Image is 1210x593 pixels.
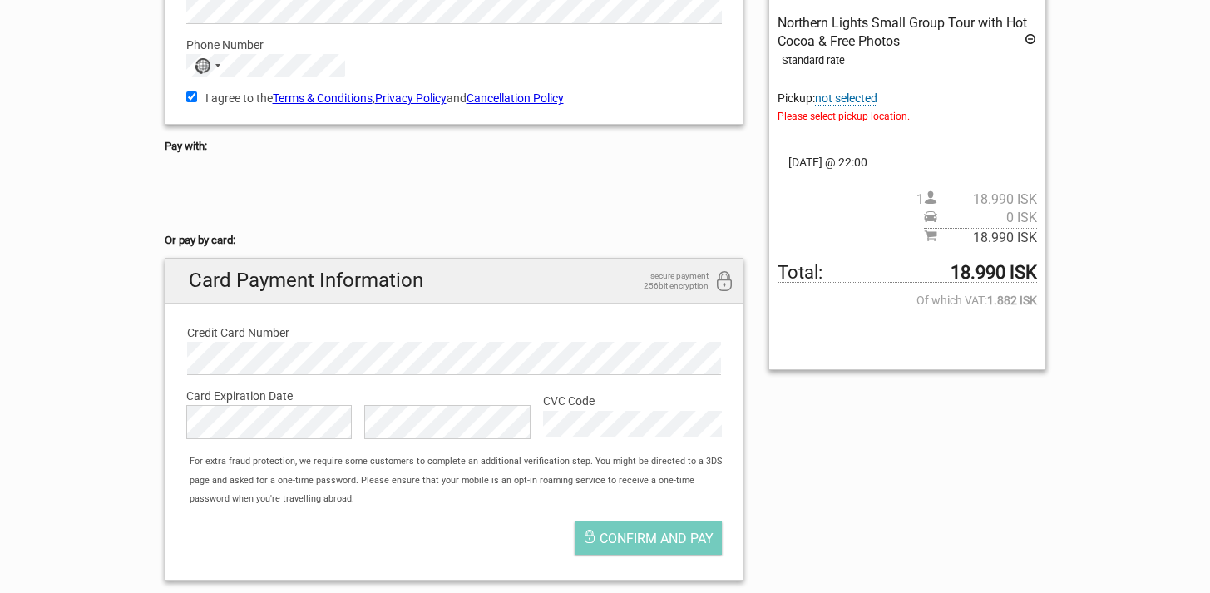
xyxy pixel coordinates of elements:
span: Pickup price [924,209,1037,227]
label: I agree to the , and [186,89,723,107]
strong: 1.882 ISK [987,291,1037,309]
label: Card Expiration Date [186,387,723,405]
p: We're away right now. Please check back later! [23,29,188,42]
button: Open LiveChat chat widget [191,26,211,46]
span: Please select pickup location. [778,107,1036,126]
span: Subtotal [924,228,1037,247]
span: 18.990 ISK [937,190,1037,209]
a: Privacy Policy [375,91,447,105]
iframe: Secure payment button frame [165,177,314,210]
a: Cancellation Policy [467,91,564,105]
span: Northern Lights Small Group Tour with Hot Cocoa & Free Photos [778,15,1027,49]
div: Standard rate [782,52,1036,70]
span: Of which VAT: [778,291,1036,309]
span: Confirm and pay [600,531,714,546]
h5: Or pay by card: [165,231,744,250]
label: Credit Card Number [187,324,722,342]
span: secure payment 256bit encryption [625,271,709,291]
button: Selected country [187,55,229,77]
span: 0 ISK [937,209,1037,227]
span: Pickup: [778,91,1036,126]
div: For extra fraud protection, we require some customers to complete an additional verification step... [181,452,743,508]
span: [DATE] @ 22:00 [778,153,1036,171]
span: Change pickup place [815,91,877,106]
span: Total to be paid [778,264,1036,283]
a: Terms & Conditions [273,91,373,105]
span: 1 person(s) [916,190,1037,209]
h5: Pay with: [165,137,744,156]
strong: 18.990 ISK [951,264,1037,282]
label: CVC Code [543,392,722,410]
label: Phone Number [186,36,723,54]
h2: Card Payment Information [165,259,743,303]
i: 256bit encryption [714,271,734,294]
button: Confirm and pay [575,521,722,555]
span: 18.990 ISK [937,229,1037,247]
